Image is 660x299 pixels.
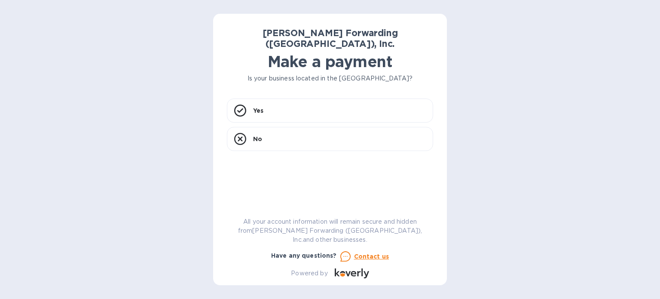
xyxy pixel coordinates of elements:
b: [PERSON_NAME] Forwarding ([GEOGRAPHIC_DATA]), Inc. [263,28,398,49]
p: Yes [253,106,263,115]
p: No [253,135,262,143]
b: Have any questions? [271,252,337,259]
p: All your account information will remain secure and hidden from [PERSON_NAME] Forwarding ([GEOGRA... [227,217,433,244]
p: Powered by [291,269,327,278]
u: Contact us [354,253,389,260]
p: Is your business located in the [GEOGRAPHIC_DATA]? [227,74,433,83]
h1: Make a payment [227,52,433,71]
